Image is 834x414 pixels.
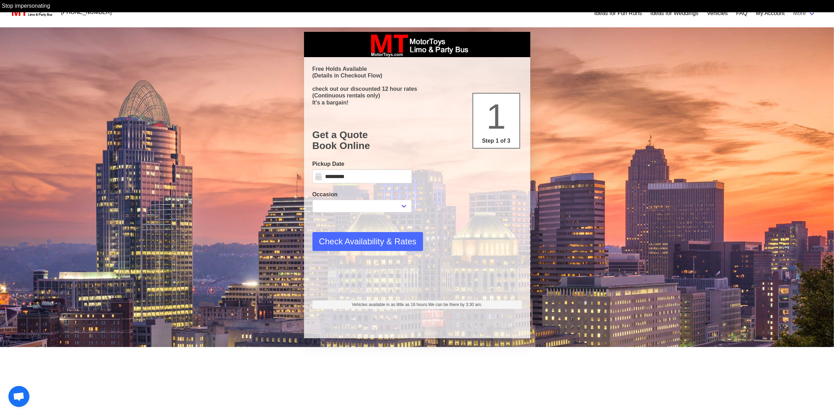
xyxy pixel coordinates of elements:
[428,302,482,307] span: We can be there by 3:30 am.
[312,72,522,79] p: (Details in Checkout Flow)
[312,86,522,92] p: check out our discounted 12 hour rates
[8,386,29,407] a: Open chat
[365,32,470,57] img: box_logo_brand.jpeg
[312,160,412,168] label: Pickup Date
[319,235,416,248] span: Check Availability & Rates
[312,129,522,151] h1: Get a Quote Book Online
[707,9,728,18] a: Vehicles
[312,99,522,106] p: It's a bargain!
[487,97,506,136] span: 1
[2,3,50,9] a: Stop impersonating
[650,9,699,18] a: Ideas for Weddings
[312,232,423,251] button: Check Availability & Rates
[10,7,53,17] img: MotorToys Logo
[57,5,116,19] a: [PHONE_NUMBER]
[594,9,642,18] a: Ideas for Fun Runs
[312,190,412,199] label: Occasion
[312,92,522,99] p: (Continuous rentals only)
[736,9,747,18] a: FAQ
[312,66,522,72] p: Free Holds Available
[352,301,482,308] span: Vehicles available in as little as 16 hours.
[789,6,820,20] a: More
[476,137,517,145] p: Step 1 of 3
[756,9,785,18] a: My Account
